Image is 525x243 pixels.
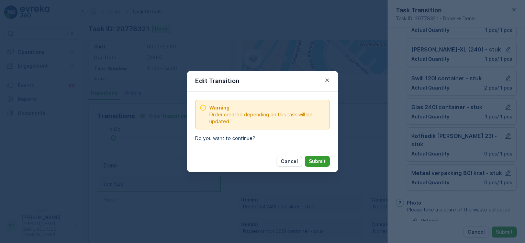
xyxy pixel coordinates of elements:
[209,111,325,125] span: Order created depending on this task will be updated.
[277,156,302,167] button: Cancel
[281,158,298,165] p: Cancel
[305,156,330,167] button: Submit
[209,104,325,111] span: Warning
[195,76,239,86] p: Edit Transition
[309,158,326,165] p: Submit
[195,135,330,142] p: Do you want to continue?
